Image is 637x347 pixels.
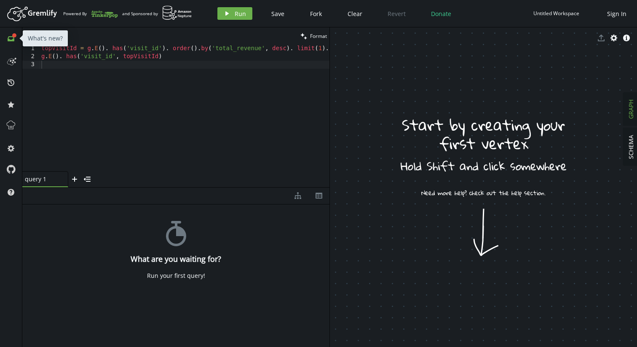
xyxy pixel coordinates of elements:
[348,10,362,18] span: Clear
[310,10,322,18] span: Fork
[122,5,192,22] div: and Sponsored by
[23,30,68,46] div: What's new?
[147,272,205,280] div: Run your first query!
[63,6,118,21] div: Powered By
[162,5,192,20] img: AWS Neptune
[607,10,626,18] span: Sign In
[22,61,40,69] div: 3
[341,7,369,20] button: Clear
[627,135,635,159] span: SCHEMA
[381,7,412,20] button: Revert
[298,27,329,45] button: Format
[235,10,246,18] span: Run
[533,10,579,16] div: Untitled Workspace
[22,45,40,53] div: 1
[303,7,329,20] button: Fork
[431,10,451,18] span: Donate
[22,53,40,61] div: 2
[265,7,291,20] button: Save
[131,255,221,264] h4: What are you waiting for?
[25,175,59,183] span: query 1
[388,10,406,18] span: Revert
[217,7,252,20] button: Run
[271,10,284,18] span: Save
[627,100,635,119] span: GRAPH
[425,7,458,20] button: Donate
[603,7,631,20] button: Sign In
[310,32,327,40] span: Format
